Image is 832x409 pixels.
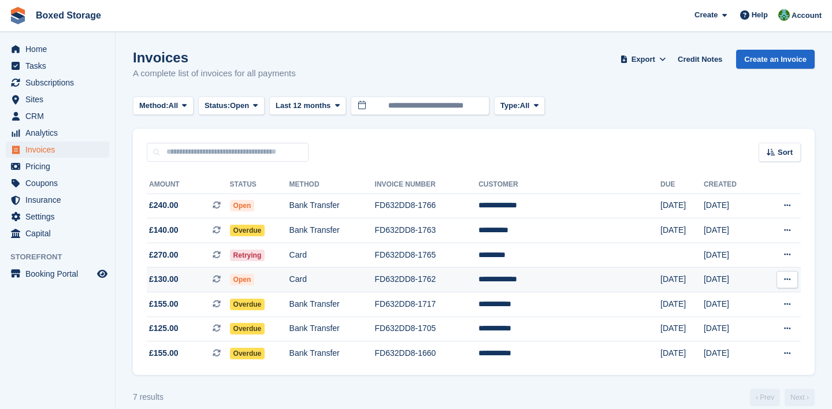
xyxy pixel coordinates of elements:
[169,100,179,111] span: All
[205,100,230,111] span: Status:
[133,50,296,65] h1: Invoices
[778,147,793,158] span: Sort
[6,75,109,91] a: menu
[778,9,790,21] img: Tobias Butler
[694,9,718,21] span: Create
[673,50,727,69] a: Credit Notes
[6,175,109,191] a: menu
[95,267,109,281] a: Preview store
[25,58,95,74] span: Tasks
[704,218,760,243] td: [DATE]
[230,100,249,111] span: Open
[289,267,375,292] td: Card
[230,274,255,285] span: Open
[704,176,760,194] th: Created
[149,249,179,261] span: £270.00
[704,243,760,267] td: [DATE]
[289,176,375,194] th: Method
[230,225,265,236] span: Overdue
[289,317,375,341] td: Bank Transfer
[6,91,109,107] a: menu
[375,341,479,366] td: FD632DD8-1660
[736,50,815,69] a: Create an Invoice
[704,341,760,366] td: [DATE]
[25,209,95,225] span: Settings
[230,200,255,211] span: Open
[375,194,479,218] td: FD632DD8-1766
[25,158,95,174] span: Pricing
[149,298,179,310] span: £155.00
[25,41,95,57] span: Home
[792,10,822,21] span: Account
[25,175,95,191] span: Coupons
[494,96,545,116] button: Type: All
[752,9,768,21] span: Help
[25,192,95,208] span: Insurance
[149,224,179,236] span: £140.00
[25,75,95,91] span: Subscriptions
[289,243,375,267] td: Card
[149,322,179,334] span: £125.00
[25,125,95,141] span: Analytics
[6,58,109,74] a: menu
[10,251,115,263] span: Storefront
[618,50,668,69] button: Export
[375,176,479,194] th: Invoice Number
[6,266,109,282] a: menu
[25,91,95,107] span: Sites
[375,292,479,317] td: FD632DD8-1717
[478,176,660,194] th: Customer
[6,125,109,141] a: menu
[25,108,95,124] span: CRM
[660,317,704,341] td: [DATE]
[289,194,375,218] td: Bank Transfer
[149,347,179,359] span: £155.00
[6,108,109,124] a: menu
[6,192,109,208] a: menu
[25,142,95,158] span: Invoices
[230,348,265,359] span: Overdue
[660,292,704,317] td: [DATE]
[6,41,109,57] a: menu
[289,218,375,243] td: Bank Transfer
[704,267,760,292] td: [DATE]
[6,158,109,174] a: menu
[198,96,265,116] button: Status: Open
[632,54,655,65] span: Export
[660,176,704,194] th: Due
[31,6,106,25] a: Boxed Storage
[660,267,704,292] td: [DATE]
[748,389,817,406] nav: Page
[6,225,109,241] a: menu
[133,391,164,403] div: 7 results
[660,341,704,366] td: [DATE]
[230,176,289,194] th: Status
[375,218,479,243] td: FD632DD8-1763
[230,323,265,334] span: Overdue
[25,266,95,282] span: Booking Portal
[9,7,27,24] img: stora-icon-8386f47178a22dfd0bd8f6a31ec36ba5ce8667c1dd55bd0f319d3a0aa187defe.svg
[704,317,760,341] td: [DATE]
[149,273,179,285] span: £130.00
[375,317,479,341] td: FD632DD8-1705
[289,341,375,366] td: Bank Transfer
[660,218,704,243] td: [DATE]
[6,209,109,225] a: menu
[750,389,780,406] a: Previous
[133,96,194,116] button: Method: All
[704,292,760,317] td: [DATE]
[139,100,169,111] span: Method:
[375,267,479,292] td: FD632DD8-1762
[230,250,265,261] span: Retrying
[289,292,375,317] td: Bank Transfer
[375,243,479,267] td: FD632DD8-1765
[230,299,265,310] span: Overdue
[276,100,330,111] span: Last 12 months
[133,67,296,80] p: A complete list of invoices for all payments
[269,96,346,116] button: Last 12 months
[520,100,530,111] span: All
[25,225,95,241] span: Capital
[6,142,109,158] a: menu
[785,389,815,406] a: Next
[147,176,230,194] th: Amount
